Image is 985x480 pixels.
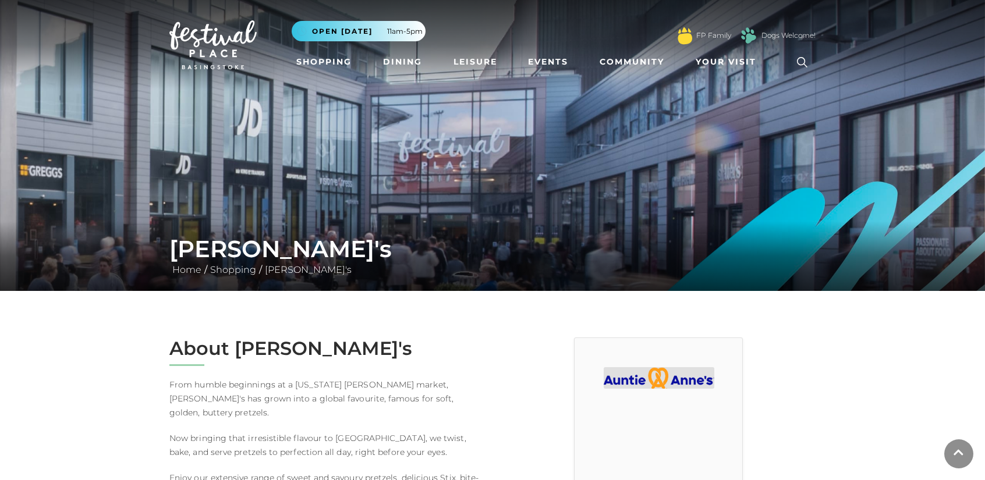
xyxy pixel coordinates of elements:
a: Events [523,51,573,73]
a: Leisure [449,51,502,73]
span: 11am-5pm [387,26,423,37]
div: / / [161,235,824,277]
a: Shopping [292,51,356,73]
button: Open [DATE] 11am-5pm [292,21,426,41]
a: Dogs Welcome! [761,30,816,41]
p: Now bringing that irresistible flavour to [GEOGRAPHIC_DATA], we twist, bake, and serve pretzels t... [169,431,484,459]
a: Your Visit [691,51,767,73]
h1: [PERSON_NAME]'s [169,235,816,263]
h2: About [PERSON_NAME]'s [169,337,484,360]
a: FP Family [696,30,731,41]
a: Community [595,51,669,73]
a: Shopping [207,264,259,275]
p: From humble beginnings at a [US_STATE] [PERSON_NAME] market, [PERSON_NAME]'s has grown into a glo... [169,378,484,419]
img: Festival Place Logo [169,20,257,69]
span: Your Visit [696,56,756,68]
a: [PERSON_NAME]'s [262,264,355,275]
a: Dining [378,51,427,73]
a: Home [169,264,204,275]
span: Open [DATE] [312,26,373,37]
